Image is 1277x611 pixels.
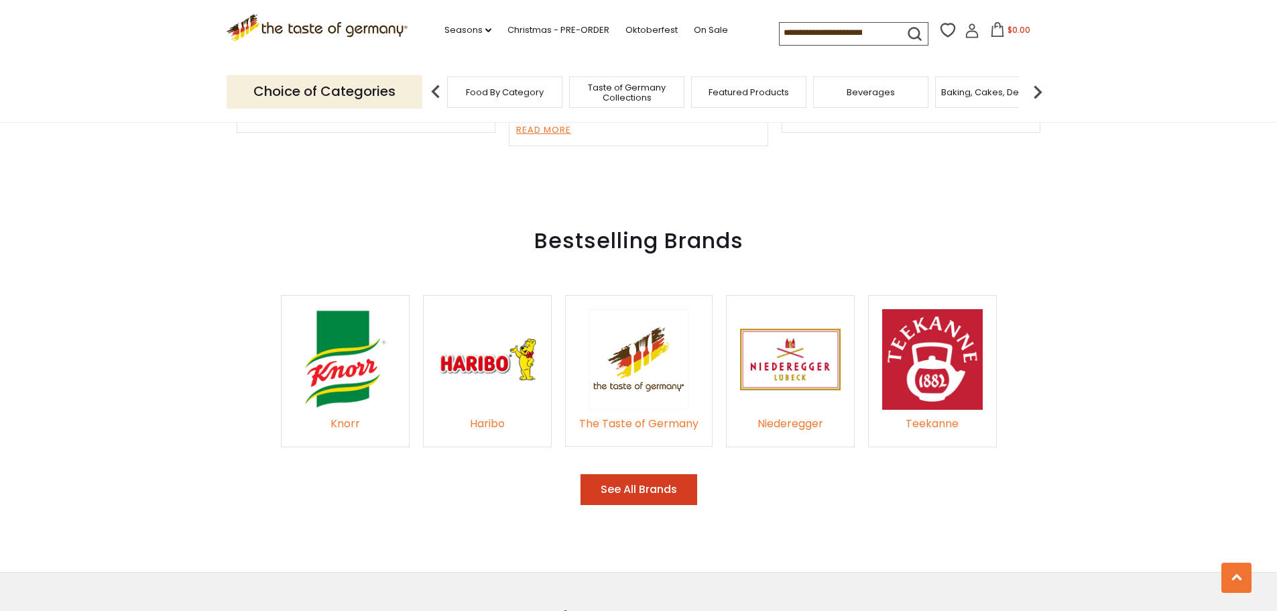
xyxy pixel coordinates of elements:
[581,474,697,506] button: See All Brands
[740,309,841,410] img: Niederegger
[1024,78,1051,105] img: next arrow
[740,415,841,433] div: Niederegger
[466,87,544,97] a: Food By Category
[847,87,895,97] a: Beverages
[437,309,538,410] img: Haribo
[295,399,396,433] a: Knorr
[1008,24,1030,36] span: $0.00
[694,23,728,38] a: On Sale
[982,22,1039,42] button: $0.00
[882,309,983,410] img: Teekanne
[579,415,698,433] div: The Taste of Germany
[709,87,789,97] a: Featured Products
[295,309,396,410] img: Knorr
[579,399,698,433] a: The Taste of Germany
[422,78,449,105] img: previous arrow
[516,123,571,139] a: Read More
[507,23,609,38] a: Christmas - PRE-ORDER
[444,23,491,38] a: Seasons
[941,87,1045,97] a: Baking, Cakes, Desserts
[437,415,538,433] div: Haribo
[295,415,396,433] div: Knorr
[625,23,678,38] a: Oktoberfest
[882,415,983,433] div: Teekanne
[437,399,538,433] a: Haribo
[573,82,680,103] a: Taste of Germany Collections
[882,399,983,433] a: Teekanne
[227,75,422,108] p: Choice of Categories
[589,309,689,409] img: The Taste of Germany
[740,399,841,433] a: Niederegger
